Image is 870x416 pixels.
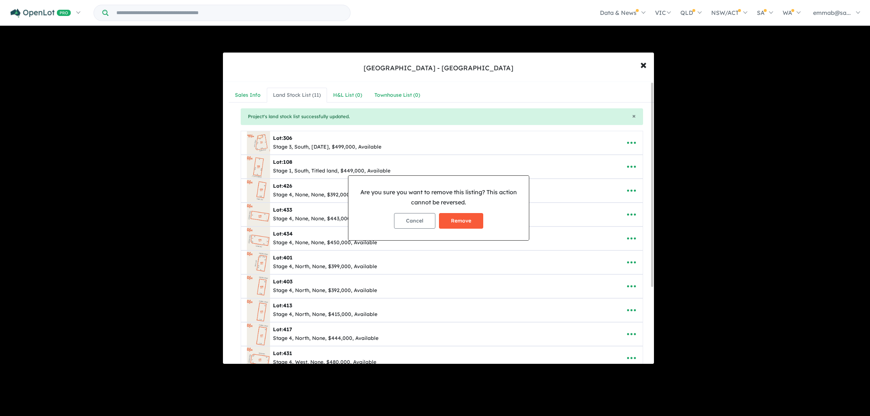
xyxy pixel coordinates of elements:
[394,213,435,229] button: Cancel
[11,9,71,18] img: Openlot PRO Logo White
[354,187,523,207] p: Are you sure you want to remove this listing? This action cannot be reversed.
[110,5,349,21] input: Try estate name, suburb, builder or developer
[813,9,851,16] span: emmab@sa...
[439,213,483,229] button: Remove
